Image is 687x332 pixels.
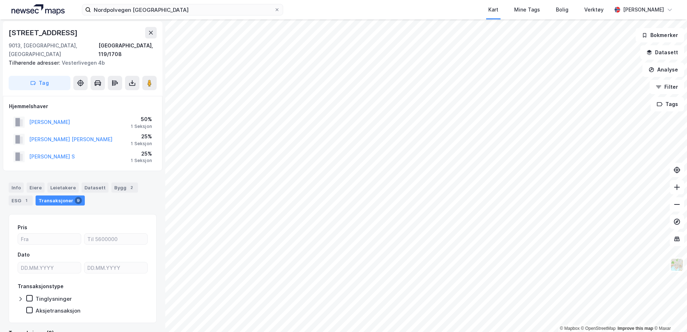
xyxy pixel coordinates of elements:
button: Filter [650,80,684,94]
img: logo.a4113a55bc3d86da70a041830d287a7e.svg [11,4,65,15]
div: Bolig [556,5,568,14]
span: Tilhørende adresser: [9,60,62,66]
div: [GEOGRAPHIC_DATA], 119/1708 [98,41,157,59]
div: 25% [131,132,152,141]
div: Eiere [27,183,45,193]
input: Fra [18,234,81,244]
div: Hjemmelshaver [9,102,156,111]
div: 9013, [GEOGRAPHIC_DATA], [GEOGRAPHIC_DATA] [9,41,98,59]
div: Aksjetransaksjon [36,307,80,314]
a: Mapbox [560,326,580,331]
input: DD.MM.YYYY [84,262,147,273]
div: 1 Seksjon [131,158,152,163]
div: [PERSON_NAME] [623,5,664,14]
div: Mine Tags [514,5,540,14]
div: 1 Seksjon [131,141,152,147]
div: Transaksjoner [36,195,85,206]
input: Til 5600000 [84,234,147,244]
div: Kontrollprogram for chat [651,298,687,332]
div: Vesterlivegen 4b [9,59,151,67]
div: Datasett [82,183,109,193]
iframe: Chat Widget [651,298,687,332]
button: Tag [9,76,70,90]
div: Info [9,183,24,193]
input: DD.MM.YYYY [18,262,81,273]
div: Tinglysninger [36,295,72,302]
button: Datasett [640,45,684,60]
button: Tags [651,97,684,111]
div: Verktøy [584,5,604,14]
div: 1 Seksjon [131,124,152,129]
div: Dato [18,250,30,259]
div: Leietakere [47,183,79,193]
div: Kart [488,5,498,14]
button: Analyse [642,63,684,77]
a: OpenStreetMap [581,326,616,331]
a: Improve this map [618,326,653,331]
div: 1 [23,197,30,204]
div: 9 [75,197,82,204]
div: 25% [131,149,152,158]
div: Bygg [111,183,138,193]
div: ESG [9,195,33,206]
div: 50% [131,115,152,124]
div: Pris [18,223,27,232]
div: [STREET_ADDRESS] [9,27,79,38]
button: Bokmerker [636,28,684,42]
img: Z [670,258,684,272]
div: Transaksjonstype [18,282,64,291]
input: Søk på adresse, matrikkel, gårdeiere, leietakere eller personer [91,4,274,15]
div: 2 [128,184,135,191]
